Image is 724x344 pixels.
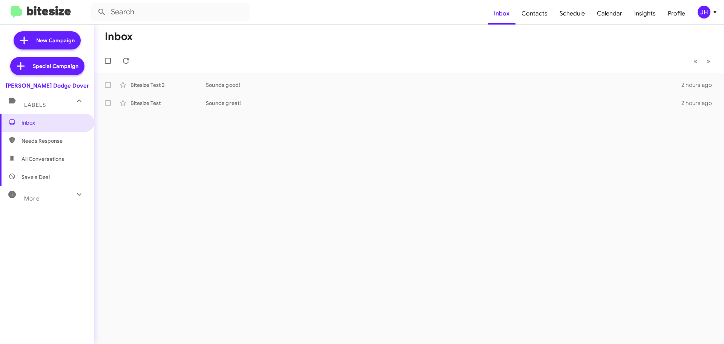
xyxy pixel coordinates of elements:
[706,56,710,66] span: »
[24,102,46,108] span: Labels
[591,3,628,25] a: Calendar
[91,3,250,21] input: Search
[36,37,75,44] span: New Campaign
[689,53,702,69] button: Previous
[130,81,206,89] div: Bitesize Test 2
[206,99,681,107] div: Sounds great!
[693,56,698,66] span: «
[698,6,710,19] div: JH
[21,137,86,145] span: Needs Response
[681,99,718,107] div: 2 hours ago
[691,6,716,19] button: JH
[130,99,206,107] div: Bitesize Test
[628,3,662,25] a: Insights
[554,3,591,25] a: Schedule
[206,81,681,89] div: Sounds good!
[681,81,718,89] div: 2 hours ago
[105,31,133,43] h1: Inbox
[662,3,691,25] a: Profile
[689,53,715,69] nav: Page navigation example
[21,119,86,126] span: Inbox
[515,3,554,25] a: Contacts
[33,62,78,70] span: Special Campaign
[10,57,84,75] a: Special Campaign
[24,195,40,202] span: More
[6,82,89,89] div: [PERSON_NAME] Dodge Dover
[14,31,81,49] a: New Campaign
[21,173,50,181] span: Save a Deal
[488,3,515,25] a: Inbox
[21,155,64,163] span: All Conversations
[702,53,715,69] button: Next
